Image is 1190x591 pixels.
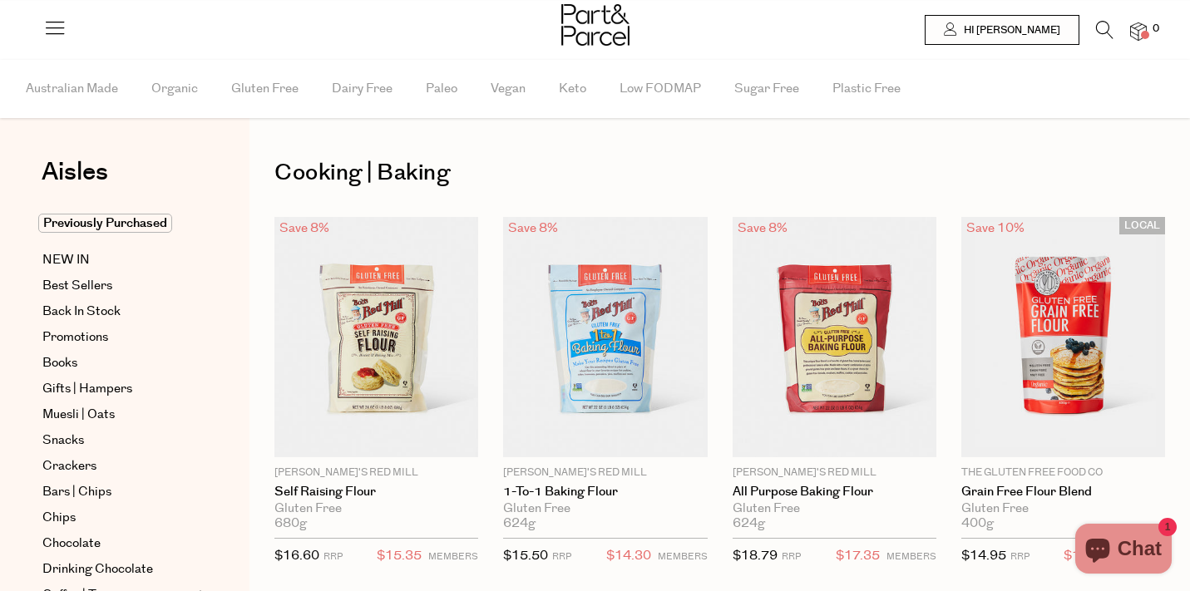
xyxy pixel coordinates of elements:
[1010,550,1030,563] small: RRP
[42,508,194,528] a: Chips
[274,547,319,564] span: $16.60
[42,302,194,322] a: Back In Stock
[38,214,172,233] span: Previously Purchased
[961,465,1165,480] p: The Gluten Free Food Co
[782,550,801,563] small: RRP
[42,214,194,234] a: Previously Purchased
[733,547,778,564] span: $18.79
[274,465,478,480] p: [PERSON_NAME]'s Red Mill
[503,465,707,480] p: [PERSON_NAME]'s Red Mill
[42,482,111,502] span: Bars | Chips
[426,60,457,118] span: Paleo
[42,379,132,399] span: Gifts | Hampers
[961,501,1165,516] div: Gluten Free
[42,160,108,201] a: Aisles
[42,431,194,451] a: Snacks
[42,276,112,296] span: Best Sellers
[274,501,478,516] div: Gluten Free
[503,516,536,531] span: 624g
[42,250,194,270] a: NEW IN
[42,405,194,425] a: Muesli | Oats
[886,550,936,563] small: MEMBERS
[42,534,194,554] a: Chocolate
[42,154,108,190] span: Aisles
[42,456,194,476] a: Crackers
[42,405,115,425] span: Muesli | Oats
[1064,545,1109,567] span: $13.50
[274,154,1165,192] h1: Cooking | Baking
[42,353,194,373] a: Books
[733,485,936,500] a: All Purpose Baking Flour
[42,559,194,579] a: Drinking Chocolate
[503,547,548,564] span: $15.50
[42,482,194,502] a: Bars | Chips
[491,60,526,118] span: Vegan
[1130,22,1147,40] a: 0
[561,4,630,46] img: Part&Parcel
[1070,524,1177,578] inbox-online-store-chat: Shopify online store chat
[428,550,478,563] small: MEMBERS
[620,60,701,118] span: Low FODMAP
[231,60,299,118] span: Gluten Free
[42,431,84,451] span: Snacks
[606,545,651,567] span: $14.30
[377,545,422,567] span: $15.35
[832,60,901,118] span: Plastic Free
[503,217,707,458] img: 1-to-1 Baking Flour
[323,550,343,563] small: RRP
[733,217,793,239] div: Save 8%
[961,217,1030,239] div: Save 10%
[42,353,77,373] span: Books
[960,23,1060,37] span: Hi [PERSON_NAME]
[42,276,194,296] a: Best Sellers
[42,328,194,347] a: Promotions
[1119,217,1165,234] span: LOCAL
[42,302,121,322] span: Back In Stock
[503,485,707,500] a: 1-to-1 Baking Flour
[503,217,563,239] div: Save 8%
[42,328,108,347] span: Promotions
[503,501,707,516] div: Gluten Free
[42,508,76,528] span: Chips
[559,60,586,118] span: Keto
[274,217,478,458] img: Self Raising Flour
[836,545,880,567] span: $17.35
[1148,22,1163,37] span: 0
[42,250,90,270] span: NEW IN
[658,550,708,563] small: MEMBERS
[42,379,194,399] a: Gifts | Hampers
[151,60,198,118] span: Organic
[26,60,118,118] span: Australian Made
[274,485,478,500] a: Self Raising Flour
[42,559,153,579] span: Drinking Chocolate
[733,465,936,480] p: [PERSON_NAME]'s Red Mill
[332,60,393,118] span: Dairy Free
[552,550,571,563] small: RRP
[42,534,101,554] span: Chocolate
[733,501,936,516] div: Gluten Free
[961,217,1165,458] img: Grain Free Flour Blend
[961,485,1165,500] a: Grain Free Flour Blend
[733,516,765,531] span: 624g
[961,516,994,531] span: 400g
[734,60,799,118] span: Sugar Free
[733,217,936,458] img: All Purpose Baking Flour
[274,516,307,531] span: 680g
[961,547,1006,564] span: $14.95
[274,217,334,239] div: Save 8%
[925,15,1079,45] a: Hi [PERSON_NAME]
[42,456,96,476] span: Crackers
